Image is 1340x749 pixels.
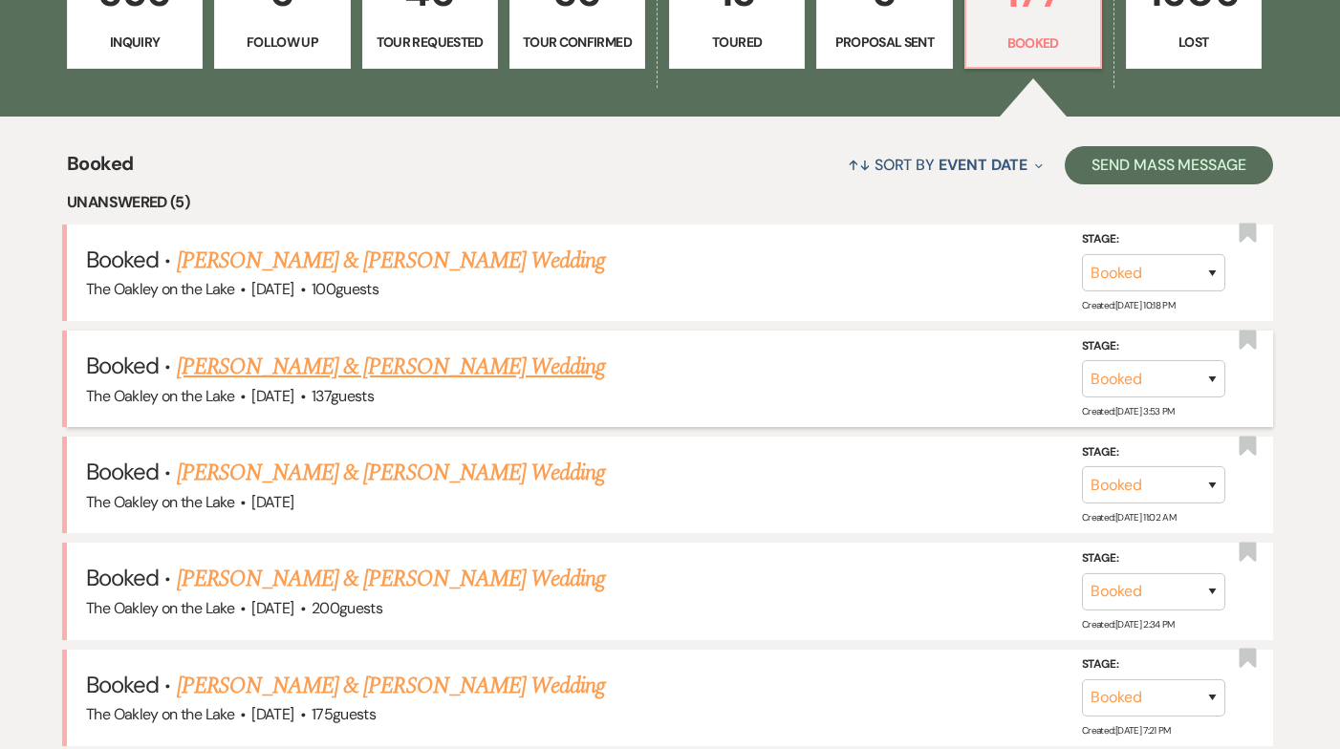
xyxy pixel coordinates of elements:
[939,155,1027,175] span: Event Date
[1082,548,1225,569] label: Stage:
[1082,724,1171,737] span: Created: [DATE] 7:21 PM
[681,32,792,53] p: Toured
[86,492,234,512] span: The Oakley on the Lake
[1082,299,1175,311] span: Created: [DATE] 10:18 PM
[251,492,293,512] span: [DATE]
[86,704,234,724] span: The Oakley on the Lake
[1082,336,1225,357] label: Stage:
[1082,442,1225,463] label: Stage:
[375,32,486,53] p: Tour Requested
[312,598,382,618] span: 200 guests
[848,155,871,175] span: ↑↓
[312,279,378,299] span: 100 guests
[829,32,940,53] p: Proposal Sent
[227,32,337,53] p: Follow Up
[86,457,159,486] span: Booked
[1082,654,1225,675] label: Stage:
[177,350,605,384] a: [PERSON_NAME] & [PERSON_NAME] Wedding
[251,704,293,724] span: [DATE]
[67,190,1273,215] li: Unanswered (5)
[86,245,159,274] span: Booked
[1065,146,1273,184] button: Send Mass Message
[1082,229,1225,250] label: Stage:
[177,456,605,490] a: [PERSON_NAME] & [PERSON_NAME] Wedding
[312,386,374,406] span: 137 guests
[86,279,234,299] span: The Oakley on the Lake
[177,562,605,596] a: [PERSON_NAME] & [PERSON_NAME] Wedding
[86,386,234,406] span: The Oakley on the Lake
[86,351,159,380] span: Booked
[1082,511,1176,524] span: Created: [DATE] 11:02 AM
[86,670,159,699] span: Booked
[177,669,605,703] a: [PERSON_NAME] & [PERSON_NAME] Wedding
[840,139,1050,190] button: Sort By Event Date
[251,386,293,406] span: [DATE]
[1082,405,1175,417] span: Created: [DATE] 3:53 PM
[67,149,133,190] span: Booked
[251,598,293,618] span: [DATE]
[978,32,1089,53] p: Booked
[1138,32,1249,53] p: Lost
[522,32,633,53] p: Tour Confirmed
[1082,618,1175,631] span: Created: [DATE] 2:34 PM
[177,244,605,278] a: [PERSON_NAME] & [PERSON_NAME] Wedding
[86,563,159,592] span: Booked
[312,704,376,724] span: 175 guests
[251,279,293,299] span: [DATE]
[86,598,234,618] span: The Oakley on the Lake
[79,32,190,53] p: Inquiry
